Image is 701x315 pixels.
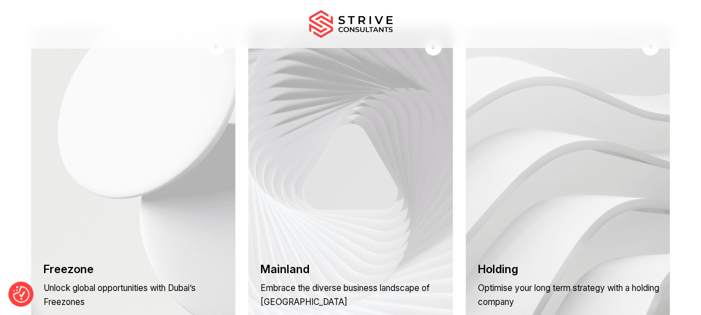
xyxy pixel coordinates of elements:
[43,280,228,308] p: Unlock global opportunities with Dubai’s Freezones
[260,280,444,308] p: Embrace the diverse business landscape of [GEOGRAPHIC_DATA]
[43,262,228,276] h3: Freezone
[13,286,30,303] button: Consent Preferences
[260,262,444,276] h3: Mainland
[478,280,662,308] p: Optimise your long term strategy with a holding company
[309,10,393,38] img: main-logo.svg
[478,262,662,276] h3: Holding
[13,286,30,303] img: Revisit consent button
